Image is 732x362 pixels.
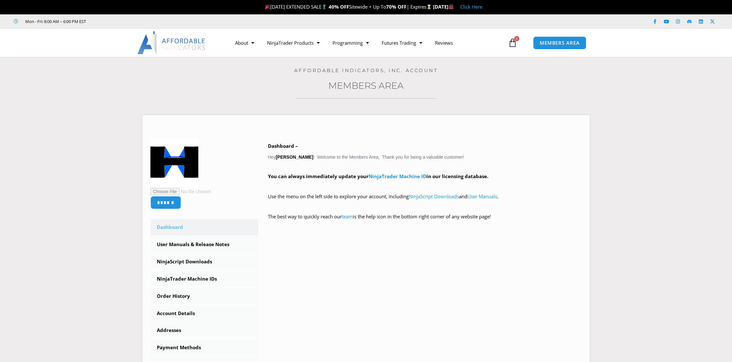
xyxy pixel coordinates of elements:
iframe: Customer reviews powered by Trustpilot [95,18,191,25]
div: Hey ! Welcome to the Members Area. Thank you for being a valuable customer! [268,142,582,230]
img: 56cab7123a629333b14b46e0092ab1d15c9b357b0c1ce922410cc60068d0ba6a [150,139,198,187]
a: Order History [150,288,258,305]
a: About [229,35,261,50]
a: User Manuals & Release Notes [150,236,258,253]
span: [DATE] EXTENDED SALE Sitewide + Up To | Expires [263,4,433,10]
a: Reviews [429,35,459,50]
strong: 40% OFF [329,4,349,10]
a: 0 [499,34,527,52]
a: NinjaScript Downloads [150,253,258,270]
strong: [PERSON_NAME] [276,155,313,160]
a: Payment Methods [150,339,258,356]
a: MEMBERS AREA [533,36,586,49]
span: 0 [514,36,519,41]
a: User Manuals [467,193,497,200]
p: Use the menu on the left side to explore your account, including and . [268,192,582,210]
img: 🏌️‍♂️ [322,4,327,9]
a: Futures Trading [375,35,429,50]
img: LogoAI | Affordable Indicators – NinjaTrader [137,31,206,54]
a: NinjaTrader Machine IDs [150,271,258,287]
a: team [342,213,353,220]
a: NinjaScript Downloads [409,193,459,200]
a: Affordable Indicators, Inc. Account [294,67,438,73]
b: Dashboard – [268,143,298,149]
a: Click Here [460,4,482,10]
span: MEMBERS AREA [540,41,580,45]
a: NinjaTrader Products [261,35,326,50]
a: Programming [326,35,375,50]
strong: [DATE] [433,4,454,10]
strong: You can always immediately update your in our licensing database. [268,173,488,179]
strong: 70% OFF [386,4,407,10]
p: The best way to quickly reach our is the help icon in the bottom right corner of any website page! [268,212,582,230]
a: Account Details [150,305,258,322]
img: 🏭 [449,4,454,9]
img: ⌛ [427,4,431,9]
img: 🎉 [265,4,270,9]
a: NinjaTrader Machine ID [369,173,426,179]
nav: Menu [229,35,507,50]
a: Members Area [328,80,404,91]
a: Addresses [150,322,258,339]
span: Mon - Fri: 8:00 AM – 6:00 PM EST [24,18,86,25]
a: Dashboard [150,219,258,236]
